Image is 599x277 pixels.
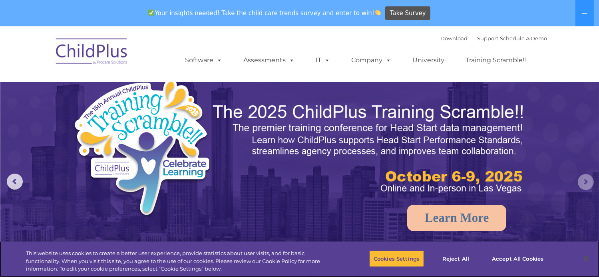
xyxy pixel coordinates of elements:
button: Close [577,250,595,267]
a: Training Scramble!! [458,52,534,68]
img: ✅ [148,10,154,16]
div: This website uses cookies to create a better user experience, provide statistics about user visit... [26,249,329,273]
span: Your insights needed! Take the child care trends survey and enter to win! [145,5,384,21]
a: University [405,52,453,68]
span: Take Survey [390,6,426,20]
button: Reject All [431,250,481,267]
button: Accept All Cookies [488,250,548,267]
a: Schedule A Demo [500,35,547,42]
span: Phone number [111,85,145,91]
font: | [441,35,547,42]
img: 👏 [375,10,381,16]
span: Last name [111,53,135,59]
a: Support [478,35,499,42]
a: Company [344,52,400,68]
button: Cookies Settings [369,250,424,267]
a: Learn More [407,205,506,231]
a: Software [177,52,231,68]
a: IT [308,52,338,68]
img: ChildPlus by Procare Solutions [52,33,132,73]
a: Download [441,35,468,42]
a: Assessments [236,52,303,68]
a: Take Survey [385,6,430,20]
